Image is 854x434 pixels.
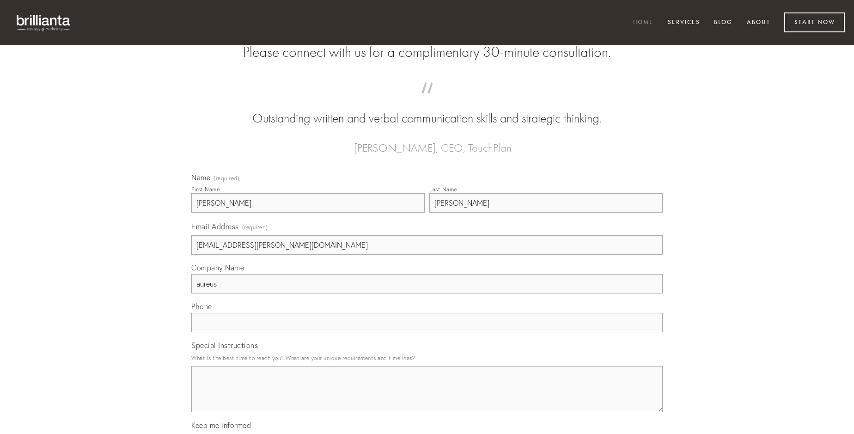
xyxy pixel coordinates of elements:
[191,352,663,364] p: What is the best time to reach you? What are your unique requirements and timelines?
[191,263,244,272] span: Company Name
[191,173,210,182] span: Name
[191,186,220,193] div: First Name
[206,92,648,128] blockquote: Outstanding written and verbal communication skills and strategic thinking.
[206,92,648,110] span: “
[242,221,268,233] span: (required)
[191,302,212,311] span: Phone
[708,15,738,31] a: Blog
[213,176,239,181] span: (required)
[662,15,706,31] a: Services
[191,341,258,350] span: Special Instructions
[206,128,648,157] figcaption: — [PERSON_NAME], CEO, TouchPlan
[191,421,251,430] span: Keep me informed
[627,15,659,31] a: Home
[191,222,239,231] span: Email Address
[9,9,79,36] img: brillianta - research, strategy, marketing
[741,15,776,31] a: About
[191,43,663,61] h2: Please connect with us for a complimentary 30-minute consultation.
[429,186,457,193] div: Last Name
[784,12,845,32] a: Start Now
